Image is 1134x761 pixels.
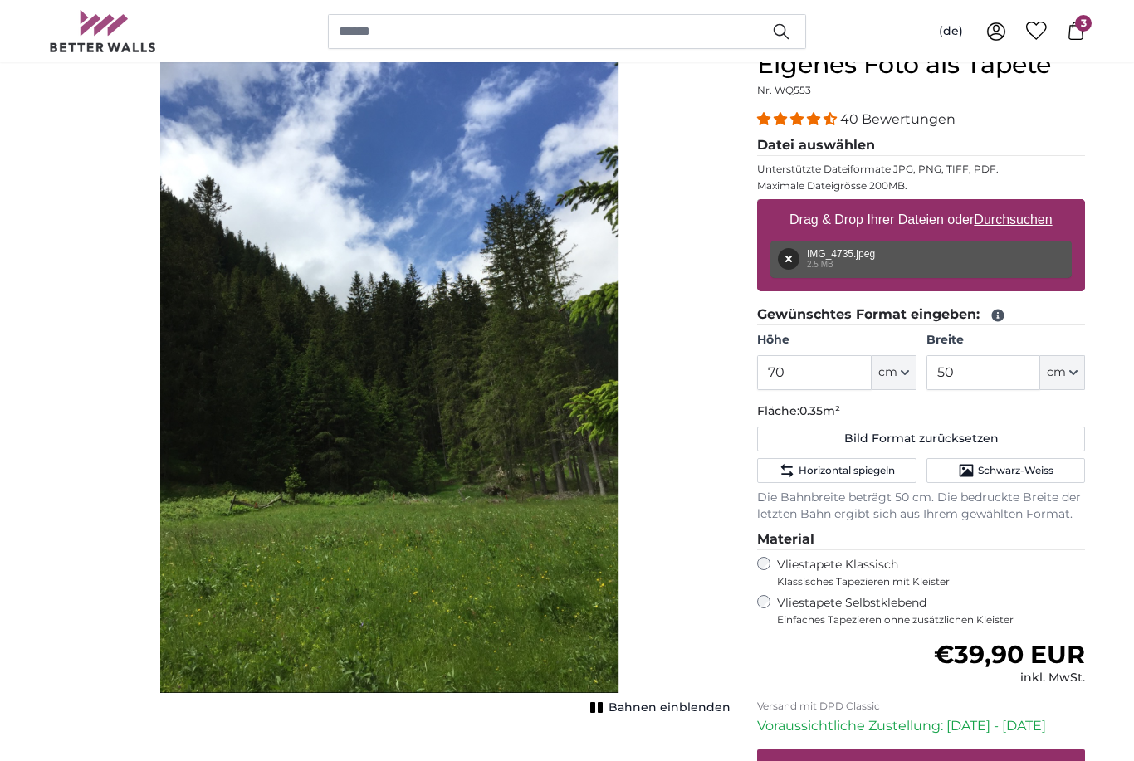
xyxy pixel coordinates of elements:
[757,332,916,349] label: Höhe
[934,639,1085,670] span: €39,90 EUR
[757,135,1085,156] legend: Datei auswählen
[777,557,1071,588] label: Vliestapete Klassisch
[926,17,976,46] button: (de)
[975,212,1053,227] u: Durchsuchen
[1047,364,1066,381] span: cm
[934,670,1085,686] div: inkl. MwSt.
[609,700,731,716] span: Bahnen einblenden
[757,490,1085,523] p: Die Bahnbreite beträgt 50 cm. Die bedruckte Breite der letzten Bahn ergibt sich aus Ihrem gewählt...
[978,464,1053,477] span: Schwarz-Weiss
[926,332,1085,349] label: Breite
[799,464,895,477] span: Horizontal spiegeln
[872,355,916,390] button: cm
[1075,15,1092,32] span: 3
[757,84,811,96] span: Nr. WQ553
[757,458,916,483] button: Horizontal spiegeln
[757,111,840,127] span: 4.38 stars
[799,403,840,418] span: 0.35m²
[777,595,1085,627] label: Vliestapete Selbstklebend
[757,529,1085,550] legend: Material
[757,700,1085,713] p: Versand mit DPD Classic
[757,50,1085,80] h1: Eigenes Foto als Tapete
[757,716,1085,736] p: Voraussichtliche Zustellung: [DATE] - [DATE]
[926,458,1085,483] button: Schwarz-Weiss
[49,10,157,52] img: Betterwalls
[777,575,1071,588] span: Klassisches Tapezieren mit Kleister
[757,427,1085,451] button: Bild Format zurücksetzen
[49,50,731,714] div: 1 of 1
[757,179,1085,193] p: Maximale Dateigrösse 200MB.
[757,163,1085,176] p: Unterstützte Dateiformate JPG, PNG, TIFF, PDF.
[585,696,731,720] button: Bahnen einblenden
[1040,355,1085,390] button: cm
[878,364,897,381] span: cm
[777,613,1085,627] span: Einfaches Tapezieren ohne zusätzlichen Kleister
[757,403,1085,420] p: Fläche:
[757,305,1085,325] legend: Gewünschtes Format eingeben:
[160,50,619,693] img: personalised-photo
[783,203,1059,237] label: Drag & Drop Ihrer Dateien oder
[840,111,956,127] span: 40 Bewertungen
